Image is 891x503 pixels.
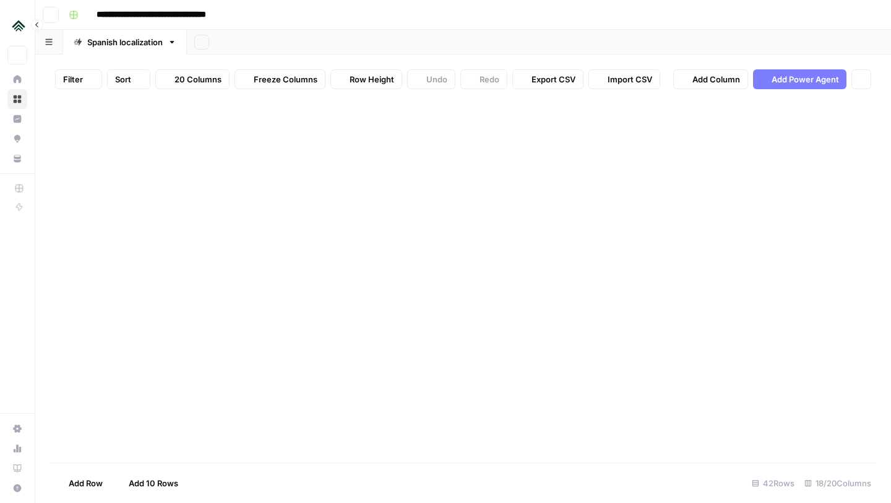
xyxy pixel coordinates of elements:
[87,36,163,48] div: Spanish localization
[772,73,839,85] span: Add Power Agent
[512,69,583,89] button: Export CSV
[155,69,230,89] button: 20 Columns
[747,473,799,493] div: 42 Rows
[107,69,150,89] button: Sort
[7,109,27,129] a: Insights
[673,69,748,89] button: Add Column
[129,477,178,489] span: Add 10 Rows
[174,73,222,85] span: 20 Columns
[7,69,27,89] a: Home
[7,129,27,149] a: Opportunities
[799,473,876,493] div: 18/20 Columns
[110,473,186,493] button: Add 10 Rows
[608,73,652,85] span: Import CSV
[7,419,27,439] a: Settings
[753,69,846,89] button: Add Power Agent
[7,439,27,458] a: Usage
[407,69,455,89] button: Undo
[350,73,394,85] span: Row Height
[588,69,660,89] button: Import CSV
[7,89,27,109] a: Browse
[7,10,27,41] button: Workspace: Uplisting
[7,458,27,478] a: Learning Hub
[254,73,317,85] span: Freeze Columns
[480,73,499,85] span: Redo
[532,73,575,85] span: Export CSV
[63,73,83,85] span: Filter
[460,69,507,89] button: Redo
[63,30,187,55] a: Spanish localization
[7,149,27,168] a: Your Data
[115,73,131,85] span: Sort
[7,478,27,498] button: Help + Support
[235,69,325,89] button: Freeze Columns
[50,473,110,493] button: Add Row
[7,14,30,37] img: Uplisting Logo
[55,69,102,89] button: Filter
[426,73,447,85] span: Undo
[330,69,402,89] button: Row Height
[69,477,103,489] span: Add Row
[692,73,740,85] span: Add Column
